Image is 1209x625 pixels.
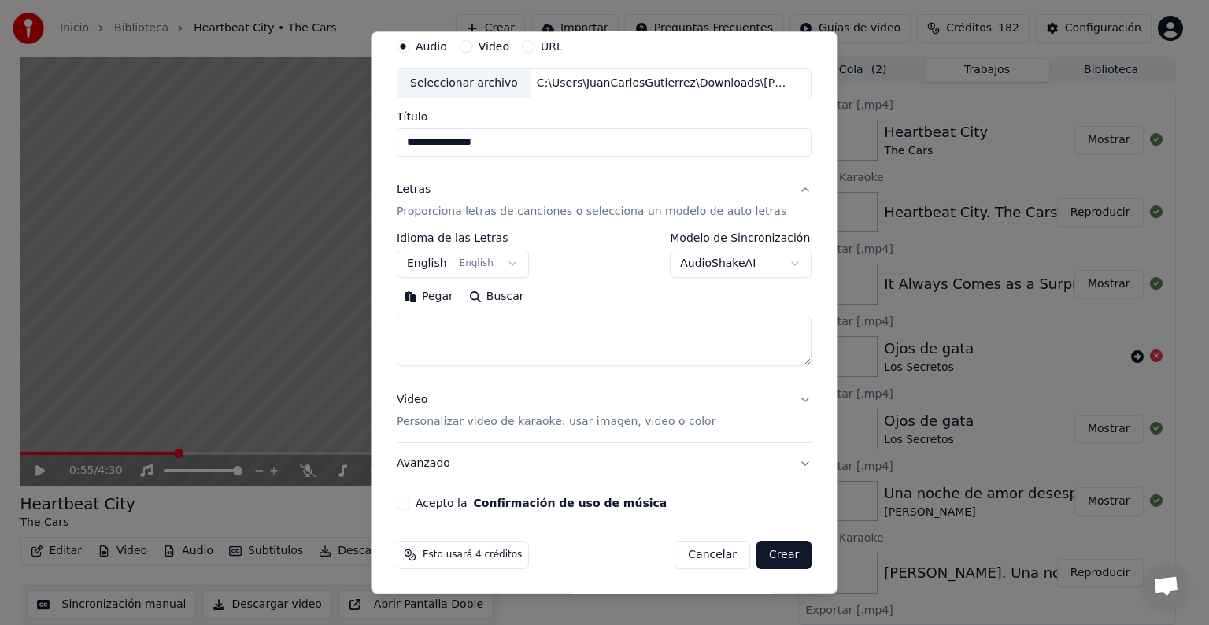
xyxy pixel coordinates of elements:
p: Proporciona letras de canciones o selecciona un modelo de auto letras [397,204,786,220]
label: Audio [416,41,447,52]
label: Video [479,41,509,52]
div: Video [397,392,715,430]
p: Personalizar video de karaoke: usar imagen, video o color [397,414,715,430]
div: C:\Users\JuanCarlosGutierrez\Downloads\[PERSON_NAME].mp3 [531,76,798,91]
button: Cancelar [675,541,751,569]
button: Buscar [461,284,532,309]
span: Esto usará 4 créditos [423,549,522,561]
label: URL [541,41,563,52]
div: Letras [397,182,431,198]
button: VideoPersonalizar video de karaoke: usar imagen, video o color [397,379,812,442]
button: LetrasProporciona letras de canciones o selecciona un modelo de auto letras [397,169,812,232]
label: Acepto la [416,497,667,509]
button: Avanzado [397,443,812,484]
button: Pegar [397,284,461,309]
div: LetrasProporciona letras de canciones o selecciona un modelo de auto letras [397,232,812,379]
label: Modelo de Sincronización [671,232,812,243]
label: Idioma de las Letras [397,232,529,243]
div: Seleccionar archivo [397,69,531,98]
button: Crear [756,541,812,569]
label: Título [397,111,812,122]
button: Acepto la [474,497,667,509]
